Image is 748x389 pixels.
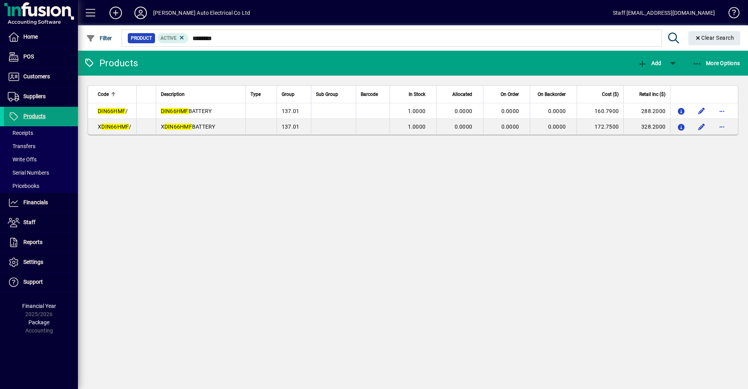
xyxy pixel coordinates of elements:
[501,124,519,130] span: 0.0000
[613,7,715,19] div: Staff [EMAIL_ADDRESS][DOMAIN_NAME]
[101,124,129,130] em: DIN66HMF
[408,108,426,114] span: 1.0000
[695,35,734,41] span: Clear Search
[161,108,189,114] em: DIN66HMF
[548,124,566,130] span: 0.0000
[638,60,661,66] span: Add
[8,170,49,176] span: Serial Numbers
[455,108,473,114] span: 0.0000
[488,90,526,99] div: On Order
[716,105,728,117] button: More options
[8,130,33,136] span: Receipts
[8,156,37,163] span: Write Offs
[86,35,112,41] span: Filter
[128,6,153,20] button: Profile
[103,6,128,20] button: Add
[535,90,573,99] div: On Backorder
[361,90,378,99] span: Barcode
[23,259,43,265] span: Settings
[4,166,78,179] a: Serial Numbers
[688,31,741,45] button: Clear
[282,90,306,99] div: Group
[23,239,42,245] span: Reports
[98,124,132,130] span: X /
[282,124,300,130] span: 137.01
[695,105,708,117] button: Edit
[98,90,109,99] span: Code
[501,90,519,99] span: On Order
[548,108,566,114] span: 0.0000
[4,193,78,212] a: Financials
[84,57,138,69] div: Products
[636,56,663,70] button: Add
[23,34,38,40] span: Home
[28,319,49,325] span: Package
[4,213,78,232] a: Staff
[693,60,740,66] span: More Options
[623,103,670,119] td: 288.2000
[691,56,742,70] button: More Options
[4,87,78,106] a: Suppliers
[538,90,566,99] span: On Backorder
[161,90,185,99] span: Description
[131,34,152,42] span: Product
[161,108,212,114] span: BATTERY
[161,124,215,130] span: X BATTERY
[695,120,708,133] button: Edit
[23,279,43,285] span: Support
[408,124,426,130] span: 1.0000
[501,108,519,114] span: 0.0000
[4,233,78,252] a: Reports
[723,2,738,27] a: Knowledge Base
[4,253,78,272] a: Settings
[316,90,338,99] span: Sub Group
[23,199,48,205] span: Financials
[23,73,50,80] span: Customers
[4,47,78,67] a: POS
[251,90,261,99] span: Type
[98,90,132,99] div: Code
[4,272,78,292] a: Support
[282,108,300,114] span: 137.01
[23,53,34,60] span: POS
[161,35,176,41] span: Active
[4,126,78,140] a: Receipts
[98,108,128,114] span: /
[4,179,78,193] a: Pricebooks
[361,90,385,99] div: Barcode
[716,120,728,133] button: More options
[623,119,670,134] td: 328.2000
[153,7,250,19] div: [PERSON_NAME] Auto Electrical Co Ltd
[455,124,473,130] span: 0.0000
[4,27,78,47] a: Home
[8,183,39,189] span: Pricebooks
[164,124,192,130] em: DIN66HMF
[409,90,425,99] span: In Stock
[577,103,623,119] td: 160.7900
[602,90,619,99] span: Cost ($)
[395,90,432,99] div: In Stock
[98,108,125,114] em: DIN66HMF
[23,93,46,99] span: Suppliers
[316,90,351,99] div: Sub Group
[84,31,114,45] button: Filter
[4,67,78,87] a: Customers
[452,90,472,99] span: Allocated
[23,113,46,119] span: Products
[441,90,479,99] div: Allocated
[22,303,56,309] span: Financial Year
[251,90,272,99] div: Type
[282,90,295,99] span: Group
[23,219,35,225] span: Staff
[639,90,665,99] span: Retail Inc ($)
[4,140,78,153] a: Transfers
[577,119,623,134] td: 172.7500
[8,143,35,149] span: Transfers
[4,153,78,166] a: Write Offs
[157,33,189,43] mat-chip: Activation Status: Active
[161,90,241,99] div: Description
